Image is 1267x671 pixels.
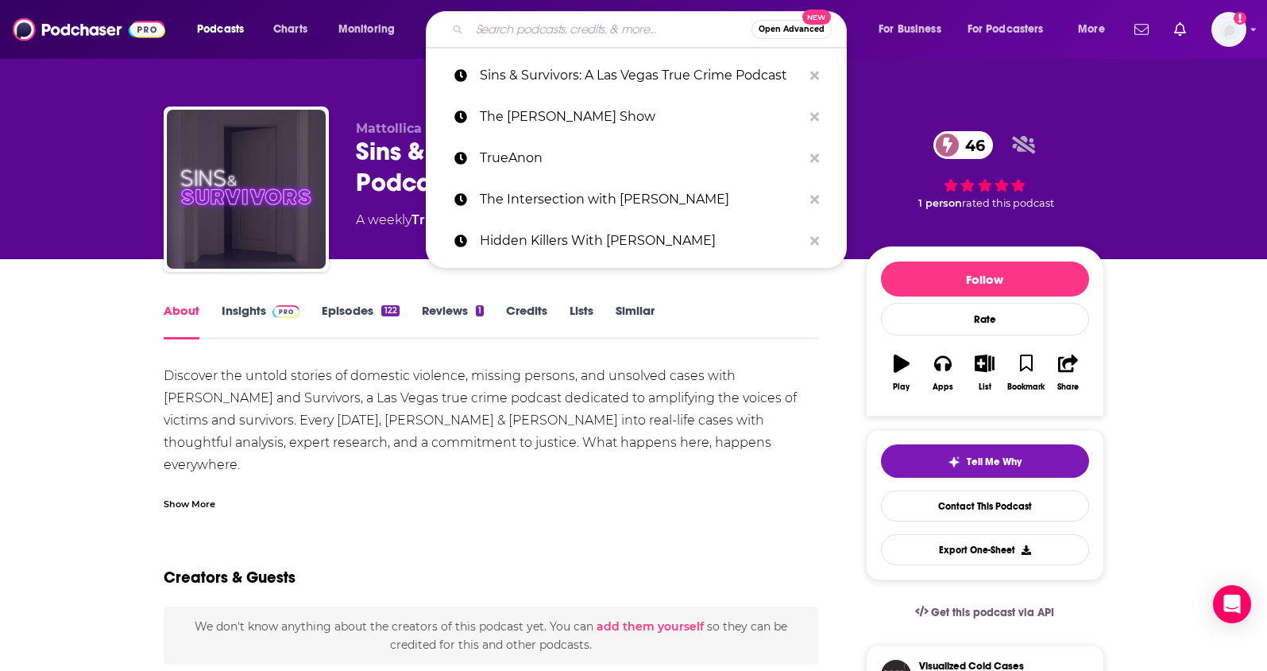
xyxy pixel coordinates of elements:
[480,138,802,179] p: TrueAnon
[881,534,1089,565] button: Export One-Sheet
[962,197,1054,209] span: rated this podcast
[426,96,847,138] a: The [PERSON_NAME] Show
[866,121,1104,219] div: 46 1 personrated this podcast
[881,444,1089,478] button: tell me why sparkleTell Me Why
[195,619,787,651] span: We don't know anything about the creators of this podcast yet . You can so they can be credited f...
[480,96,802,138] p: The Ed Clay Show
[1047,344,1088,401] button: Share
[933,131,993,159] a: 46
[1234,12,1246,25] svg: Add a profile image
[964,344,1005,401] button: List
[879,18,941,41] span: For Business
[381,305,399,316] div: 122
[881,491,1089,522] a: Contact This Podcast
[356,121,466,136] span: Mattollica Media
[922,344,964,401] button: Apps
[164,568,296,588] h2: Creators & Guests
[881,303,1089,335] div: Rate
[949,131,993,159] span: 46
[967,456,1022,468] span: Tell Me Why
[570,303,593,339] a: Lists
[272,305,300,318] img: Podchaser Pro
[1168,16,1192,43] a: Show notifications dropdown
[222,303,300,339] a: InsightsPodchaser Pro
[751,20,832,39] button: Open AdvancedNew
[338,18,395,41] span: Monitoring
[164,365,819,521] div: Discover the untold stories of domestic violence, missing persons, and unsolved cases with [PERSO...
[273,18,307,41] span: Charts
[426,220,847,262] a: Hidden Killers With [PERSON_NAME]
[979,382,991,392] div: List
[893,382,910,392] div: Play
[197,18,244,41] span: Podcasts
[480,55,802,96] p: Sins & Survivors: A Las Vegas True Crime Podcast
[506,303,547,339] a: Credits
[968,18,1044,41] span: For Podcasters
[441,11,862,48] div: Search podcasts, credits, & more...
[1067,17,1125,42] button: open menu
[1006,344,1047,401] button: Bookmark
[1128,16,1155,43] a: Show notifications dropdown
[411,212,485,227] a: True Crime
[1211,12,1246,47] span: Logged in as kochristina
[469,17,751,42] input: Search podcasts, credits, & more...
[480,179,802,220] p: The Intersection with Michael Popok
[1211,12,1246,47] img: User Profile
[867,17,961,42] button: open menu
[918,197,962,209] span: 1 person
[1057,382,1079,392] div: Share
[931,606,1054,619] span: Get this podcast via API
[356,211,706,230] div: A weekly podcast
[597,620,704,633] button: add them yourself
[422,303,484,339] a: Reviews1
[957,17,1067,42] button: open menu
[616,303,655,339] a: Similar
[933,382,953,392] div: Apps
[476,305,484,316] div: 1
[164,303,199,339] a: About
[480,220,802,262] p: Hidden Killers With Tony Brueski
[426,55,847,96] a: Sins & Survivors: A Las Vegas True Crime Podcast
[186,17,265,42] button: open menu
[759,25,825,33] span: Open Advanced
[322,303,399,339] a: Episodes122
[881,344,922,401] button: Play
[1211,12,1246,47] button: Show profile menu
[1078,18,1105,41] span: More
[1213,585,1251,623] div: Open Intercom Messenger
[1007,382,1045,392] div: Bookmark
[263,17,317,42] a: Charts
[426,179,847,220] a: The Intersection with [PERSON_NAME]
[327,17,415,42] button: open menu
[881,262,1089,297] button: Follow
[948,456,960,468] img: tell me why sparkle
[802,10,831,25] span: New
[902,593,1068,632] a: Get this podcast via API
[13,14,165,45] img: Podchaser - Follow, Share and Rate Podcasts
[426,138,847,179] a: TrueAnon
[167,110,326,269] img: Sins & Survivors: A Las Vegas True Crime Podcast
